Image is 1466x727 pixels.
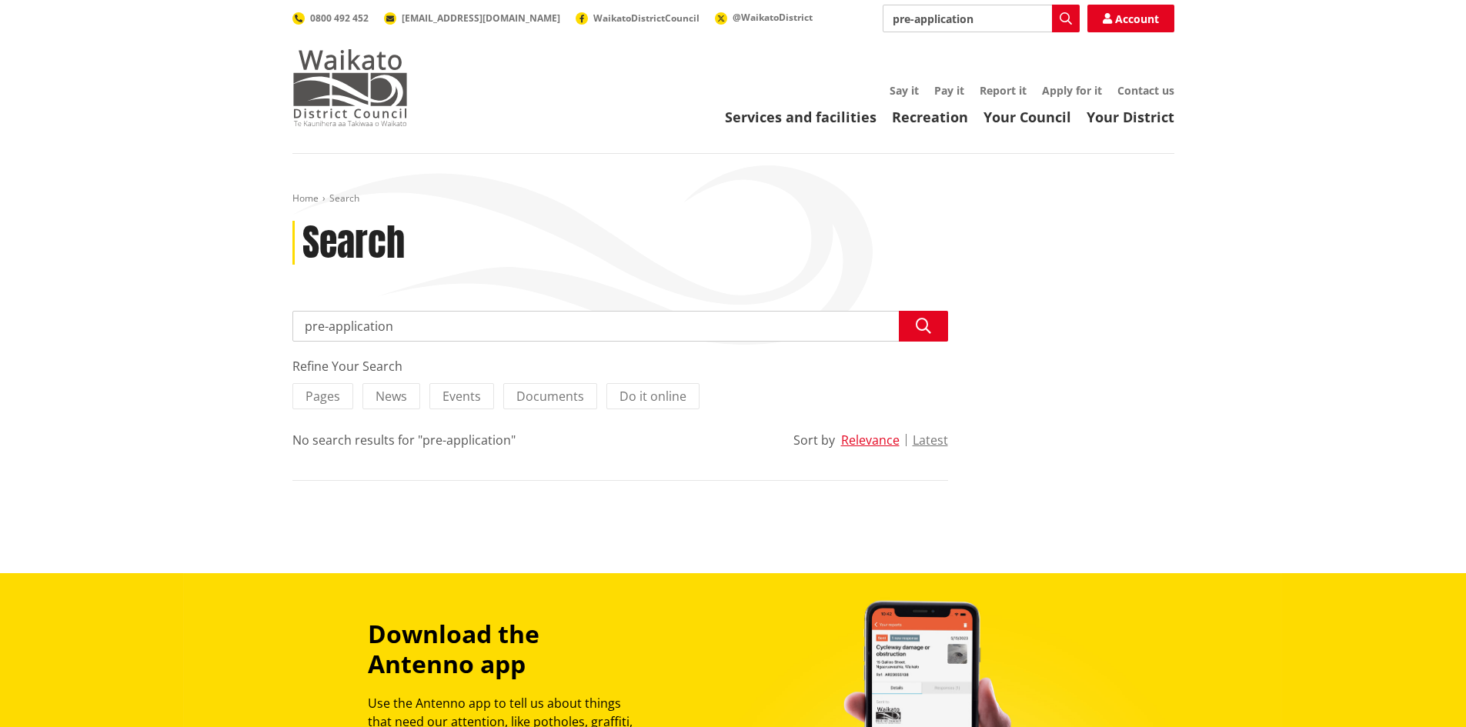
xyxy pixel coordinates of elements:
[302,221,405,265] h1: Search
[292,431,516,449] div: No search results for "pre-application"
[292,49,408,126] img: Waikato District Council - Te Kaunihera aa Takiwaa o Waikato
[576,12,700,25] a: WaikatoDistrictCouncil
[890,83,919,98] a: Say it
[725,108,877,126] a: Services and facilities
[892,108,968,126] a: Recreation
[793,431,835,449] div: Sort by
[376,388,407,405] span: News
[619,388,686,405] span: Do it online
[883,5,1080,32] input: Search input
[913,433,948,447] button: Latest
[934,83,964,98] a: Pay it
[292,192,1174,205] nav: breadcrumb
[516,388,584,405] span: Documents
[292,192,319,205] a: Home
[310,12,369,25] span: 0800 492 452
[306,388,340,405] span: Pages
[841,433,900,447] button: Relevance
[384,12,560,25] a: [EMAIL_ADDRESS][DOMAIN_NAME]
[1087,108,1174,126] a: Your District
[368,619,646,679] h3: Download the Antenno app
[292,12,369,25] a: 0800 492 452
[292,311,948,342] input: Search input
[983,108,1071,126] a: Your Council
[1117,83,1174,98] a: Contact us
[292,357,948,375] div: Refine Your Search
[1042,83,1102,98] a: Apply for it
[980,83,1027,98] a: Report it
[442,388,481,405] span: Events
[733,11,813,24] span: @WaikatoDistrict
[593,12,700,25] span: WaikatoDistrictCouncil
[1087,5,1174,32] a: Account
[329,192,359,205] span: Search
[715,11,813,24] a: @WaikatoDistrict
[402,12,560,25] span: [EMAIL_ADDRESS][DOMAIN_NAME]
